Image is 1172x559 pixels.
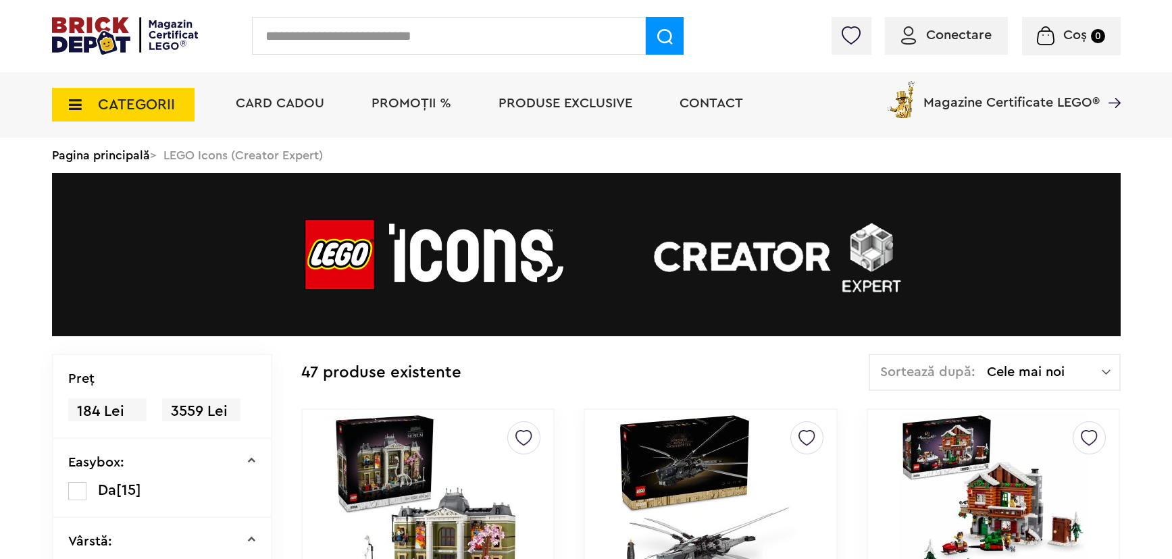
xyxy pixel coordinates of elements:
[926,28,992,42] span: Conectare
[987,365,1102,379] span: Cele mai noi
[1091,29,1105,43] small: 0
[236,97,324,110] a: Card Cadou
[880,365,975,379] span: Sortează după:
[1063,28,1087,42] span: Coș
[68,372,95,385] p: Preţ
[68,456,124,469] p: Easybox:
[98,483,116,498] span: Da
[52,138,1121,173] div: > LEGO Icons (Creator Expert)
[68,535,112,548] p: Vârstă:
[162,398,240,425] span: 3559 Lei
[52,149,150,161] a: Pagina principală
[901,28,992,42] a: Conectare
[680,97,743,110] a: Contact
[68,398,147,425] span: 184 Lei
[372,97,451,110] a: PROMOȚII %
[1100,78,1121,92] a: Magazine Certificate LEGO®
[301,354,461,392] div: 47 produse existente
[923,78,1100,109] span: Magazine Certificate LEGO®
[499,97,632,110] a: Produse exclusive
[98,97,175,112] span: CATEGORII
[52,173,1121,336] img: LEGO Icons (Creator Expert)
[116,483,141,498] span: [15]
